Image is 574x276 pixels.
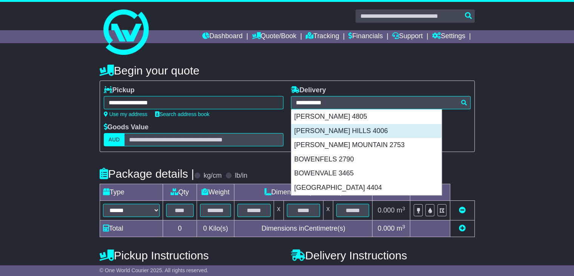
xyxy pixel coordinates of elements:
td: Dimensions in Centimetre(s) [234,220,372,237]
typeahead: Please provide city [291,96,471,109]
div: [PERSON_NAME] 4805 [291,110,442,124]
span: m [397,206,405,214]
sup: 3 [402,206,405,211]
span: © One World Courier 2025. All rights reserved. [100,267,209,273]
div: [PERSON_NAME] HILLS 4006 [291,124,442,138]
td: x [323,201,333,220]
sup: 3 [402,224,405,229]
h4: Package details | [100,167,194,180]
a: Dashboard [202,30,243,43]
td: Total [100,220,163,237]
td: 0 [163,220,197,237]
td: Dimensions (L x W x H) [234,184,372,201]
a: Quote/Book [252,30,296,43]
div: BOWENFELS 2790 [291,152,442,167]
span: m [397,225,405,232]
a: Settings [432,30,465,43]
a: Financials [348,30,383,43]
label: AUD [104,133,125,146]
td: Kilo(s) [197,220,234,237]
span: 0.000 [378,206,395,214]
a: Use my address [104,111,148,117]
a: Remove this item [459,206,466,214]
td: Qty [163,184,197,201]
div: [PERSON_NAME] MOUNTAIN 2753 [291,138,442,152]
h4: Pickup Instructions [100,249,283,262]
a: Add new item [459,225,466,232]
h4: Delivery Instructions [291,249,475,262]
td: Weight [197,184,234,201]
h4: Begin your quote [100,64,475,77]
a: Tracking [306,30,339,43]
label: Pickup [104,86,135,95]
span: 0 [203,225,207,232]
td: x [274,201,283,220]
label: kg/cm [203,172,222,180]
span: 0.000 [378,225,395,232]
div: [GEOGRAPHIC_DATA] 4404 [291,181,442,195]
td: Type [100,184,163,201]
label: Delivery [291,86,326,95]
a: Support [392,30,423,43]
label: Goods Value [104,123,149,132]
a: Search address book [155,111,209,117]
label: lb/in [235,172,247,180]
div: BOWENVALE 3465 [291,166,442,181]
